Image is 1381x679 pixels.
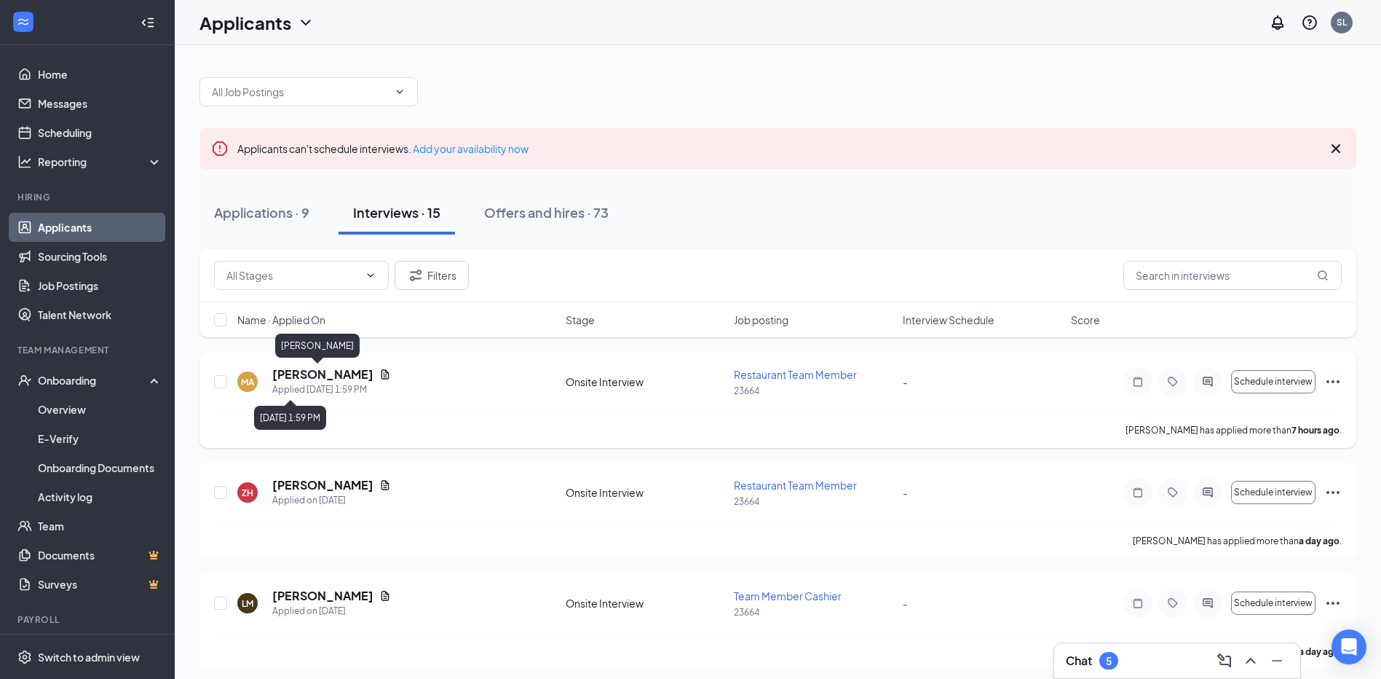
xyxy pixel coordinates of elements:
svg: Tag [1164,487,1182,498]
svg: WorkstreamLogo [16,15,31,29]
span: Applicants can't schedule interviews. [237,142,529,155]
span: Score [1071,313,1100,327]
a: Job Postings [38,271,162,300]
div: Payroll [17,613,159,626]
svg: ActiveChat [1199,487,1216,498]
svg: Settings [17,650,32,664]
span: Name · Applied On [237,313,325,327]
div: 5 [1106,655,1112,667]
span: - [903,486,908,499]
span: Interview Schedule [903,313,994,327]
svg: Notifications [1269,14,1286,31]
span: Restaurant Team Member [734,479,857,492]
svg: Note [1129,597,1147,609]
a: Team [38,511,162,541]
svg: ComposeMessage [1216,652,1233,670]
a: Onboarding Documents [38,453,162,482]
h5: [PERSON_NAME] [272,588,373,604]
button: ComposeMessage [1213,649,1236,672]
div: [PERSON_NAME] [275,334,360,358]
svg: Document [379,479,391,491]
svg: ChevronDown [365,270,376,281]
svg: Note [1129,376,1147,388]
svg: Note [1129,487,1147,498]
p: [PERSON_NAME] has applied more than . [1133,535,1342,547]
div: MA [241,376,254,388]
h1: Applicants [199,10,291,35]
p: [PERSON_NAME] has applied more than . [1125,424,1342,436]
svg: Tag [1164,597,1182,609]
a: Home [38,60,162,89]
a: E-Verify [38,424,162,453]
a: Activity log [38,482,162,511]
h5: [PERSON_NAME] [272,366,373,382]
div: ZH [242,487,253,499]
svg: UserCheck [17,373,32,388]
svg: Minimize [1268,652,1286,670]
input: All Stages [226,267,359,283]
svg: ActiveChat [1199,597,1216,609]
div: [DATE] 1:59 PM [254,406,326,430]
svg: Cross [1327,140,1345,157]
a: Applicants [38,213,162,242]
div: Onsite Interview [566,374,725,389]
a: Overview [38,395,162,424]
button: Filter Filters [395,261,469,290]
div: Switch to admin view [38,650,140,664]
svg: ChevronDown [297,14,314,31]
button: Schedule interview [1231,481,1315,504]
b: a day ago [1299,646,1340,657]
button: Schedule interview [1231,370,1315,393]
svg: Ellipses [1324,594,1342,612]
p: 23664 [734,495,893,508]
input: All Job Postings [212,84,388,100]
a: Talent Network [38,300,162,329]
svg: ChevronDown [394,86,405,98]
input: Search in interviews [1123,261,1342,290]
span: Stage [566,313,595,327]
span: Team Member Cashier [734,589,842,603]
svg: QuestionInfo [1301,14,1318,31]
svg: Collapse [141,15,155,30]
span: Schedule interview [1234,487,1313,498]
button: ChevronUp [1239,649,1262,672]
div: Onboarding [38,373,150,388]
a: Sourcing Tools [38,242,162,271]
p: 23664 [734,606,893,619]
svg: Ellipses [1324,373,1342,390]
div: Team Management [17,344,159,356]
svg: Analysis [17,154,32,169]
svg: Tag [1164,376,1182,388]
div: Onsite Interview [566,485,725,500]
a: Add your availability now [413,142,529,155]
span: Schedule interview [1234,598,1313,608]
div: Open Intercom Messenger [1331,629,1366,664]
a: Scheduling [38,118,162,147]
div: Applications · 9 [214,203,309,221]
button: Minimize [1265,649,1289,672]
h5: [PERSON_NAME] [272,477,373,493]
span: Schedule interview [1234,377,1313,387]
a: SurveysCrown [38,570,162,599]
p: 23664 [734,385,893,397]
div: Offers and hires · 73 [484,203,609,221]
svg: MagnifyingGlass [1317,270,1329,281]
div: Applied [DATE] 1:59 PM [272,382,391,397]
div: Interviews · 15 [353,203,440,221]
b: a day ago [1299,535,1340,546]
div: LM [242,597,253,610]
svg: Document [379,369,391,380]
button: Schedule interview [1231,592,1315,615]
svg: Error [211,140,229,157]
div: Reporting [38,154,163,169]
h3: Chat [1066,653,1092,669]
div: Hiring [17,191,159,203]
svg: Ellipses [1324,484,1342,501]
svg: Filter [407,267,424,284]
svg: ActiveChat [1199,376,1216,388]
div: SL [1337,16,1347,28]
a: DocumentsCrown [38,541,162,570]
b: 7 hours ago [1291,425,1340,436]
span: Restaurant Team Member [734,368,857,381]
div: Applied on [DATE] [272,493,391,508]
